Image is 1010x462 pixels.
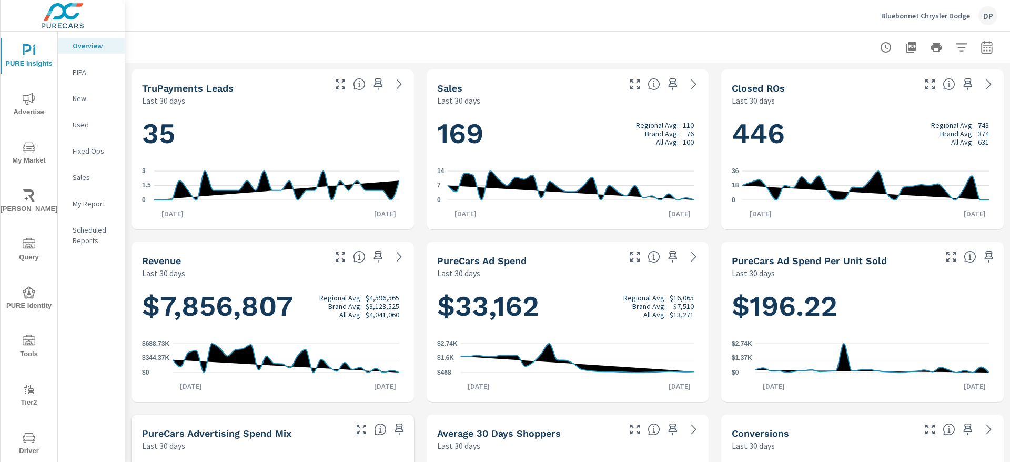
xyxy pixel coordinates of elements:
[732,83,785,94] h5: Closed ROs
[956,208,993,219] p: [DATE]
[685,248,702,265] a: See more details in report
[58,38,125,54] div: Overview
[370,76,387,93] span: Save this to your personalized report
[437,369,451,376] text: $468
[339,310,362,319] p: All Avg:
[367,208,403,219] p: [DATE]
[922,421,938,438] button: Make Fullscreen
[901,37,922,58] button: "Export Report to PDF"
[732,167,739,175] text: 36
[460,381,497,391] p: [DATE]
[922,76,938,93] button: Make Fullscreen
[732,288,993,324] h1: $196.22
[447,208,484,219] p: [DATE]
[73,119,116,130] p: Used
[437,428,561,439] h5: Average 30 Days Shoppers
[142,439,185,452] p: Last 30 days
[73,93,116,104] p: New
[648,78,660,91] span: Number of vehicles sold by the dealership over the selected date range. [Source: This data is sou...
[4,383,54,409] span: Tier2
[366,294,399,302] p: $4,596,565
[664,421,681,438] span: Save this to your personalized report
[437,288,699,324] h1: $33,162
[732,116,993,152] h1: 446
[627,421,643,438] button: Make Fullscreen
[943,423,955,436] span: The number of dealer-specified goals completed by a visitor. [Source: This data is provided by th...
[437,267,480,279] p: Last 30 days
[981,421,997,438] a: See more details in report
[959,421,976,438] span: Save this to your personalized report
[940,129,974,138] p: Brand Avg:
[73,172,116,183] p: Sales
[978,138,989,146] p: 631
[154,208,191,219] p: [DATE]
[881,11,970,21] p: Bluebonnet Chrysler Dodge
[142,167,146,175] text: 3
[664,76,681,93] span: Save this to your personalized report
[943,78,955,91] span: Number of Repair Orders Closed by the selected dealership group over the selected time range. [So...
[670,310,694,319] p: $13,271
[685,76,702,93] a: See more details in report
[142,428,291,439] h5: PureCars Advertising Spend Mix
[58,169,125,185] div: Sales
[142,83,234,94] h5: truPayments Leads
[353,250,366,263] span: Total sales revenue over the selected date range. [Source: This data is sourced from the dealer’s...
[732,355,752,362] text: $1.37K
[627,76,643,93] button: Make Fullscreen
[391,248,408,265] a: See more details in report
[73,146,116,156] p: Fixed Ops
[643,310,666,319] p: All Avg:
[58,222,125,248] div: Scheduled Reports
[319,294,362,302] p: Regional Avg:
[437,196,441,204] text: 0
[959,76,976,93] span: Save this to your personalized report
[656,138,679,146] p: All Avg:
[978,121,989,129] p: 743
[755,381,792,391] p: [DATE]
[732,255,887,266] h5: PureCars Ad Spend Per Unit Sold
[685,421,702,438] a: See more details in report
[627,248,643,265] button: Make Fullscreen
[732,428,789,439] h5: Conversions
[978,6,997,25] div: DP
[4,335,54,360] span: Tools
[73,225,116,246] p: Scheduled Reports
[437,116,699,152] h1: 169
[732,182,739,189] text: 18
[142,196,146,204] text: 0
[58,196,125,212] div: My Report
[73,41,116,51] p: Overview
[142,355,169,362] text: $344.37K
[981,248,997,265] span: Save this to your personalized report
[673,302,694,310] p: $7,510
[173,381,209,391] p: [DATE]
[978,129,989,138] p: 374
[683,121,694,129] p: 110
[732,267,775,279] p: Last 30 days
[58,91,125,106] div: New
[73,67,116,77] p: PIPA
[142,182,151,189] text: 1.5
[391,76,408,93] a: See more details in report
[645,129,679,138] p: Brand Avg:
[683,138,694,146] p: 100
[374,423,387,436] span: This table looks at how you compare to the amount of budget you spend per channel as opposed to y...
[4,238,54,264] span: Query
[636,121,679,129] p: Regional Avg:
[391,421,408,438] span: Save this to your personalized report
[437,255,527,266] h5: PureCars Ad Spend
[142,340,169,347] text: $688.73K
[623,294,666,302] p: Regional Avg:
[437,355,454,362] text: $1.6K
[437,182,441,189] text: 7
[686,129,694,138] p: 76
[981,76,997,93] a: See more details in report
[142,255,181,266] h5: Revenue
[142,94,185,107] p: Last 30 days
[732,340,752,347] text: $2.74K
[648,423,660,436] span: A rolling 30 day total of daily Shoppers on the dealership website, averaged over the selected da...
[4,44,54,70] span: PURE Insights
[370,248,387,265] span: Save this to your personalized report
[142,369,149,376] text: $0
[951,138,974,146] p: All Avg:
